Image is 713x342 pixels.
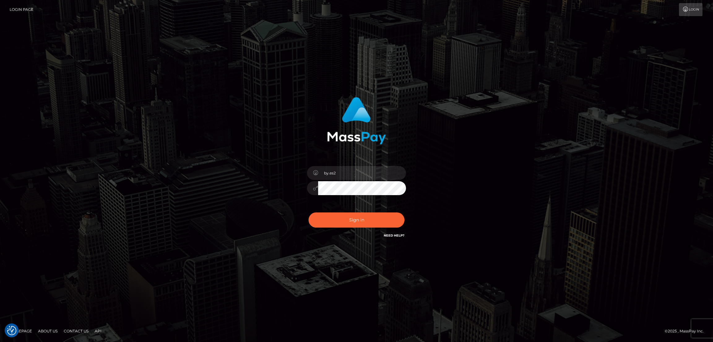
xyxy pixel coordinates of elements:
[36,326,60,336] a: About Us
[10,3,33,16] a: Login Page
[7,326,16,335] img: Revisit consent button
[61,326,91,336] a: Contact Us
[7,326,34,336] a: Homepage
[309,212,404,228] button: Sign in
[384,233,404,237] a: Need Help?
[679,3,702,16] a: Login
[92,326,104,336] a: API
[318,166,406,180] input: Username...
[7,326,16,335] button: Consent Preferences
[665,328,708,335] div: © 2025 , MassPay Inc.
[327,97,386,144] img: MassPay Login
